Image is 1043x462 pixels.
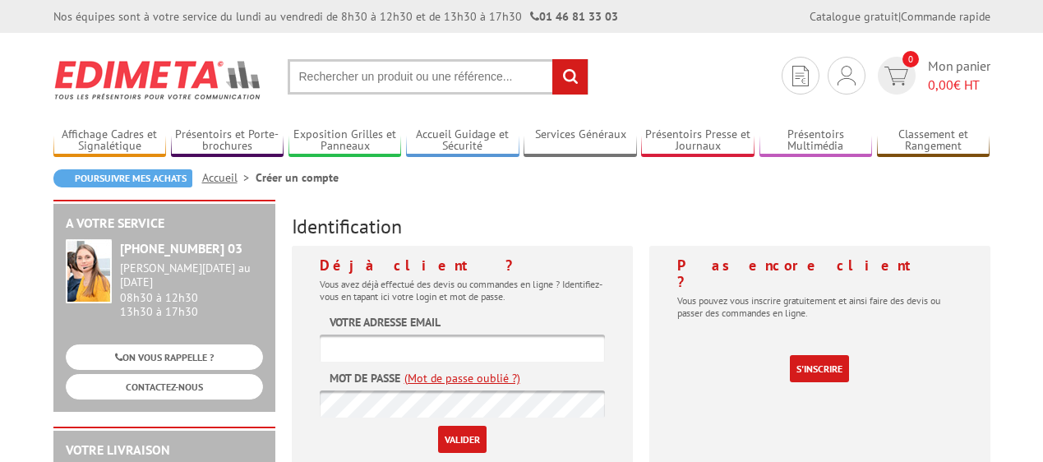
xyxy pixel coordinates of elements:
h4: Déjà client ? [320,257,605,274]
a: Commande rapide [901,9,990,24]
a: Classement et Rangement [877,127,990,155]
img: widget-service.jpg [66,239,112,303]
img: devis rapide [792,66,809,86]
a: ON VOUS RAPPELLE ? [66,344,263,370]
label: Mot de passe [330,370,400,386]
a: Poursuivre mes achats [53,169,192,187]
a: Catalogue gratuit [810,9,898,24]
div: [PERSON_NAME][DATE] au [DATE] [120,261,263,289]
span: € HT [928,76,990,95]
a: Accueil [202,170,256,185]
a: Présentoirs et Porte-brochures [171,127,284,155]
div: 08h30 à 12h30 13h30 à 17h30 [120,261,263,318]
a: Présentoirs Presse et Journaux [641,127,755,155]
a: Exposition Grilles et Panneaux [288,127,402,155]
a: Services Généraux [524,127,637,155]
input: Valider [438,426,487,453]
a: devis rapide 0 Mon panier 0,00€ HT [874,57,990,95]
a: Accueil Guidage et Sécurité [406,127,519,155]
div: Nos équipes sont à votre service du lundi au vendredi de 8h30 à 12h30 et de 13h30 à 17h30 [53,8,618,25]
p: Vous pouvez vous inscrire gratuitement et ainsi faire des devis ou passer des commandes en ligne. [677,294,962,319]
a: Affichage Cadres et Signalétique [53,127,167,155]
a: CONTACTEZ-NOUS [66,374,263,400]
h4: Pas encore client ? [677,257,962,290]
h2: A votre service [66,216,263,231]
span: 0,00 [928,76,953,93]
h3: Identification [292,216,990,238]
input: rechercher [552,59,588,95]
p: Vous avez déjà effectué des devis ou commandes en ligne ? Identifiez-vous en tapant ici votre log... [320,278,605,303]
h2: Votre livraison [66,443,263,458]
strong: 01 46 81 33 03 [530,9,618,24]
strong: [PHONE_NUMBER] 03 [120,240,242,256]
a: Présentoirs Multimédia [759,127,873,155]
img: devis rapide [884,67,908,85]
label: Votre adresse email [330,314,441,330]
img: devis rapide [838,66,856,85]
input: Rechercher un produit ou une référence... [288,59,588,95]
a: S'inscrire [790,355,849,382]
a: (Mot de passe oublié ?) [404,370,520,386]
div: | [810,8,990,25]
li: Créer un compte [256,169,339,186]
span: Mon panier [928,57,990,95]
img: Edimeta [53,49,263,110]
span: 0 [902,51,919,67]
